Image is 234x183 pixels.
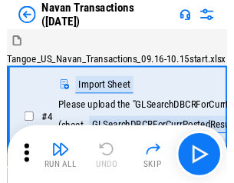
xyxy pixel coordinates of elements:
div: (sheet [54,127,81,138]
img: Skip [146,149,164,168]
button: Skip [130,145,180,182]
img: Main button [192,151,216,176]
img: Back [12,6,31,25]
div: Skip [146,170,165,179]
img: Run All [48,149,66,168]
div: Navan Transactions ([DATE]) [37,1,177,30]
button: Run All [32,145,81,182]
div: Run All [40,170,74,179]
img: Settings menu [203,6,222,25]
span: # 4 [37,118,48,130]
img: Support [183,9,196,22]
div: Import Sheet [73,81,134,99]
